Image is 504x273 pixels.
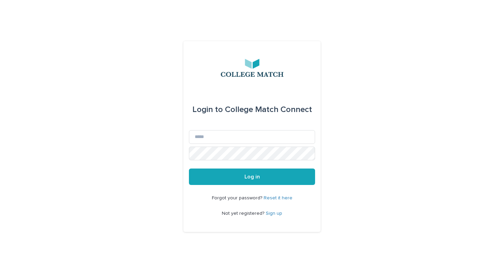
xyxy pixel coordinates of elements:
[266,211,282,216] a: Sign up
[244,174,260,179] span: Log in
[192,106,223,114] span: Login to
[192,100,312,119] div: College Match Connect
[264,196,292,200] a: Reset it here
[222,211,266,216] span: Not yet registered?
[219,58,286,78] img: 7lzNxMuQ9KqU1pwTAr0j
[189,169,315,185] button: Log in
[212,196,264,200] span: Forgot your password?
